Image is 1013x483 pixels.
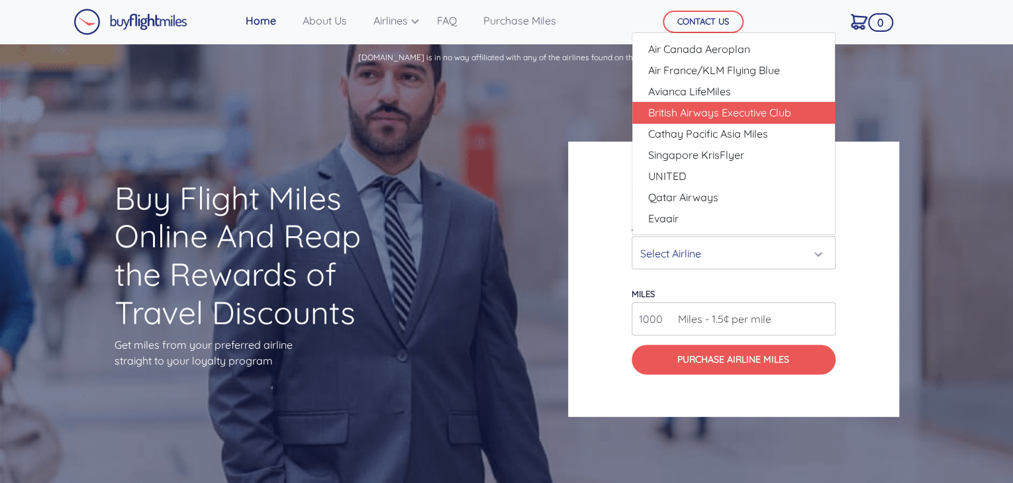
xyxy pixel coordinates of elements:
[632,236,836,269] button: Select Airline
[648,105,791,120] span: British Airways Executive Club
[845,7,873,35] a: 0
[115,337,393,369] p: Get miles from your preferred airline straight to your loyalty program
[632,345,836,375] button: Purchase Airline Miles
[478,7,561,34] a: Purchase Miles
[368,7,416,34] a: Airlines
[73,5,187,38] a: Buy Flight Miles Logo
[648,210,679,226] span: Evaair
[868,13,893,32] span: 0
[73,9,187,35] img: Buy Flight Miles Logo
[115,179,393,331] h1: Buy Flight Miles Online And Reap the Rewards of Travel Discounts
[851,14,867,30] img: Cart
[632,288,655,299] label: miles
[671,311,771,327] span: Miles - 1.5¢ per mile
[663,11,744,33] button: CONTACT US
[648,62,780,78] span: Air France/KLM Flying Blue
[640,241,819,266] div: Select Airline
[648,126,768,142] span: Cathay Pacific Asia Miles
[648,147,744,163] span: Singapore KrisFlyer
[432,7,462,34] a: FAQ
[648,168,687,184] span: UNITED
[297,7,352,34] a: About Us
[648,83,731,99] span: Avianca LifeMiles
[240,7,281,34] a: Home
[648,41,750,57] span: Air Canada Aeroplan
[648,189,718,205] span: Qatar Airways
